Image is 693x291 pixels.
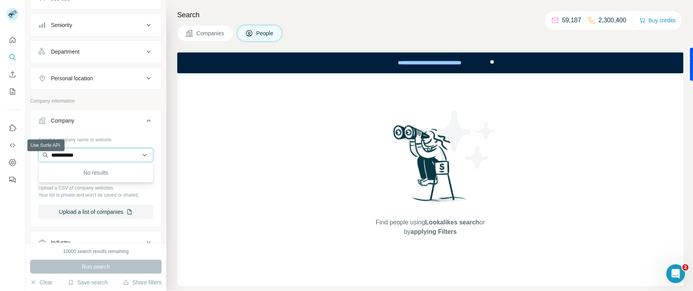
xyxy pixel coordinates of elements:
div: Company [51,117,74,125]
span: Companies [196,29,225,37]
button: Use Surfe API [6,138,19,152]
div: No results [40,165,151,181]
button: Upload a list of companies [38,205,153,219]
div: Personal location [51,74,93,82]
button: Dashboard [6,155,19,170]
div: Seniority [51,21,72,29]
button: Department [31,42,161,61]
button: Use Surfe on LinkedIn [6,121,19,135]
p: Your list is private and won't be saved or shared. [38,192,153,199]
span: Lookalikes search [425,219,480,226]
span: applying Filters [410,228,457,235]
img: Surfe Illustration - Stars [430,105,501,175]
button: Company [31,111,161,133]
p: Upload a CSV of company websites. [38,184,153,192]
button: Enrich CSV [6,67,19,81]
button: Search [6,50,19,64]
p: 2,300,400 [599,16,626,25]
button: Quick start [6,33,19,47]
span: Find people using or by [368,218,493,237]
button: Save search [68,278,108,286]
button: Industry [31,233,161,252]
button: My lists [6,85,19,99]
span: People [256,29,274,37]
iframe: Intercom live chat [666,264,685,283]
button: Seniority [31,16,161,34]
div: 10000 search results remaining [63,248,128,255]
button: Clear [30,278,52,286]
div: Industry [51,239,70,246]
h4: Search [177,9,684,20]
img: Surfe Illustration - Woman searching with binoculars [390,123,471,210]
span: 2 [682,264,689,271]
button: Feedback [6,173,19,187]
button: Buy credits [639,15,676,26]
p: 59,187 [562,16,581,25]
button: Share filters [123,278,162,286]
div: Select a company name or website [38,133,153,143]
button: Personal location [31,69,161,88]
div: Department [51,48,79,56]
iframe: Banner [177,52,684,73]
p: Company information [30,98,162,105]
